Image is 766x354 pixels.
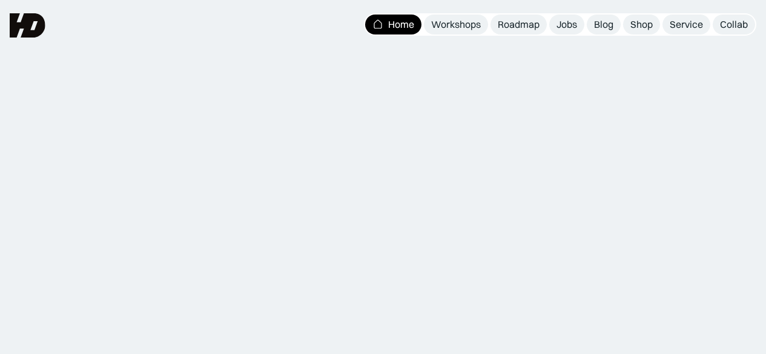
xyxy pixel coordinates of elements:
[388,18,414,31] div: Home
[623,15,660,34] a: Shop
[490,15,547,34] a: Roadmap
[498,18,540,31] div: Roadmap
[556,18,577,31] div: Jobs
[662,15,710,34] a: Service
[431,18,481,31] div: Workshops
[365,15,421,34] a: Home
[549,15,584,34] a: Jobs
[594,18,613,31] div: Blog
[424,15,488,34] a: Workshops
[713,15,755,34] a: Collab
[670,18,703,31] div: Service
[630,18,653,31] div: Shop
[720,18,748,31] div: Collab
[587,15,621,34] a: Blog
